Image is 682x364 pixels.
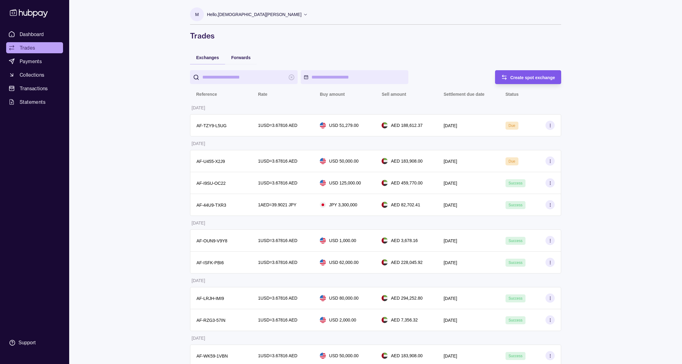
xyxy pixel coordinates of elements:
img: ae [382,158,388,164]
a: Transactions [6,83,63,94]
p: 1 USD = 3.67816 AED [258,158,297,164]
span: Success [509,181,522,185]
span: Due [509,159,515,164]
img: us [320,237,326,244]
p: 1 AED = 39.9021 JPY [258,201,296,208]
h1: Trades [190,31,561,41]
p: 1 USD = 3.67816 AED [258,237,297,244]
span: Exchanges [196,55,219,60]
a: Support [6,336,63,349]
p: AED 188,612.37 [391,122,422,129]
p: AF-LRJH-IMI9 [196,296,224,301]
span: Success [509,354,522,358]
span: Trades [20,44,35,51]
img: ae [382,317,388,323]
p: JPY 3,300,000 [329,201,357,208]
a: Trades [6,42,63,53]
p: 1 USD = 3.67816 AED [258,180,297,186]
img: ae [382,202,388,208]
p: [DATE] [444,159,457,164]
p: [DATE] [192,141,205,146]
div: Support [18,339,36,346]
p: [DATE] [444,181,457,186]
p: [DATE] [444,354,457,358]
p: USD 2,000.00 [329,317,356,323]
p: [DATE] [444,260,457,265]
img: us [320,295,326,301]
p: [DATE] [192,105,205,110]
p: 1 USD = 3.67816 AED [258,259,297,266]
p: 1 USD = 3.67816 AED [258,317,297,323]
p: [DATE] [444,123,457,128]
img: ae [382,180,388,186]
span: Transactions [20,85,48,92]
p: USD 62,000.00 [329,259,359,266]
p: USD 51,279.00 [329,122,359,129]
a: Payments [6,56,63,67]
p: AED 228,045.92 [391,259,422,266]
p: AF-WK59-1VBN [196,354,228,358]
a: Statements [6,96,63,107]
a: Dashboard [6,29,63,40]
img: us [320,353,326,359]
p: USD 1,000.00 [329,237,356,244]
p: Buy amount [320,92,345,97]
p: AF-ISFK-PBI6 [196,260,224,265]
p: USD 125,000.00 [329,180,361,186]
span: Success [509,318,522,322]
p: AED 183,908.00 [391,158,422,164]
img: ae [382,237,388,244]
p: Status [506,92,519,97]
img: ae [382,353,388,359]
p: Reference [196,92,217,97]
p: AED 183,908.00 [391,352,422,359]
img: us [320,180,326,186]
img: jp [320,202,326,208]
p: AED 7,356.32 [391,317,418,323]
img: us [320,158,326,164]
p: USD 50,000.00 [329,352,359,359]
span: Due [509,123,515,128]
img: ae [382,259,388,265]
img: us [320,317,326,323]
span: Statements [20,98,46,106]
p: AF-TZY9-L5UG [196,123,227,128]
span: Success [509,239,522,243]
p: AED 3,678.16 [391,237,418,244]
button: Create spot exchange [495,70,561,84]
p: Rate [258,92,267,97]
p: [DATE] [444,296,457,301]
img: ae [382,295,388,301]
span: Success [509,203,522,207]
p: AED 294,252.80 [391,295,422,301]
p: 1 USD = 3.67816 AED [258,352,297,359]
span: Success [509,261,522,265]
p: AF-RZG3-57IN [196,318,225,323]
span: Dashboard [20,30,44,38]
p: AED 459,770.00 [391,180,422,186]
p: AED 82,702.41 [391,201,420,208]
input: search [202,70,285,84]
p: [DATE] [192,220,205,225]
p: AF-I9SU-OC22 [196,181,226,186]
p: Settlement due date [444,92,485,97]
p: USD 50,000.00 [329,158,359,164]
p: AF-44U9-TXR3 [196,203,226,208]
p: AF-U455-X2J9 [196,159,225,164]
p: 1 USD = 3.67816 AED [258,295,297,301]
p: [DATE] [444,238,457,243]
p: Hello, [DEMOGRAPHIC_DATA][PERSON_NAME] [207,11,302,18]
img: us [320,259,326,265]
p: AF-OUN9-V9Y8 [196,238,227,243]
span: Success [509,296,522,301]
p: Sell amount [382,92,406,97]
p: USD 80,000.00 [329,295,359,301]
a: Collections [6,69,63,80]
p: [DATE] [192,336,205,341]
span: Create spot exchange [510,75,555,80]
p: [DATE] [444,203,457,208]
p: M [195,11,199,18]
img: ae [382,122,388,128]
span: Payments [20,58,42,65]
p: 1 USD = 3.67816 AED [258,122,297,129]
